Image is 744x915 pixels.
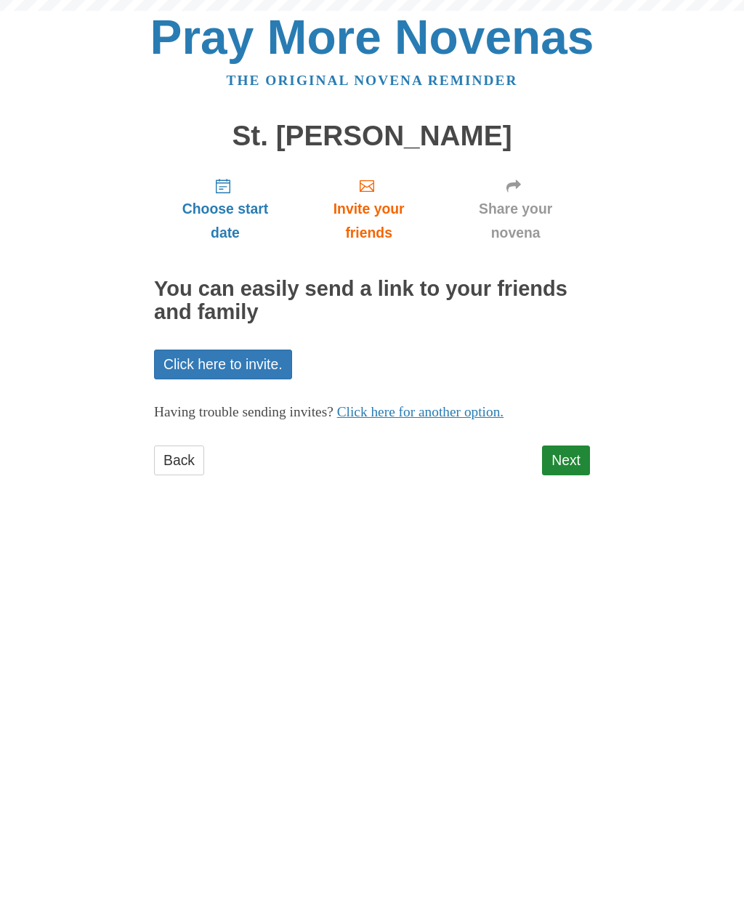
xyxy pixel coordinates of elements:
h2: You can easily send a link to your friends and family [154,278,590,324]
a: Pray More Novenas [150,10,594,64]
span: Having trouble sending invites? [154,404,333,419]
span: Choose start date [169,197,282,245]
a: Back [154,446,204,475]
a: Invite your friends [296,166,441,252]
a: The original novena reminder [227,73,518,88]
span: Invite your friends [311,197,426,245]
a: Choose start date [154,166,296,252]
a: Click here for another option. [337,404,504,419]
a: Share your novena [441,166,590,252]
a: Next [542,446,590,475]
a: Click here to invite. [154,350,292,379]
h1: St. [PERSON_NAME] [154,121,590,152]
span: Share your novena [456,197,575,245]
